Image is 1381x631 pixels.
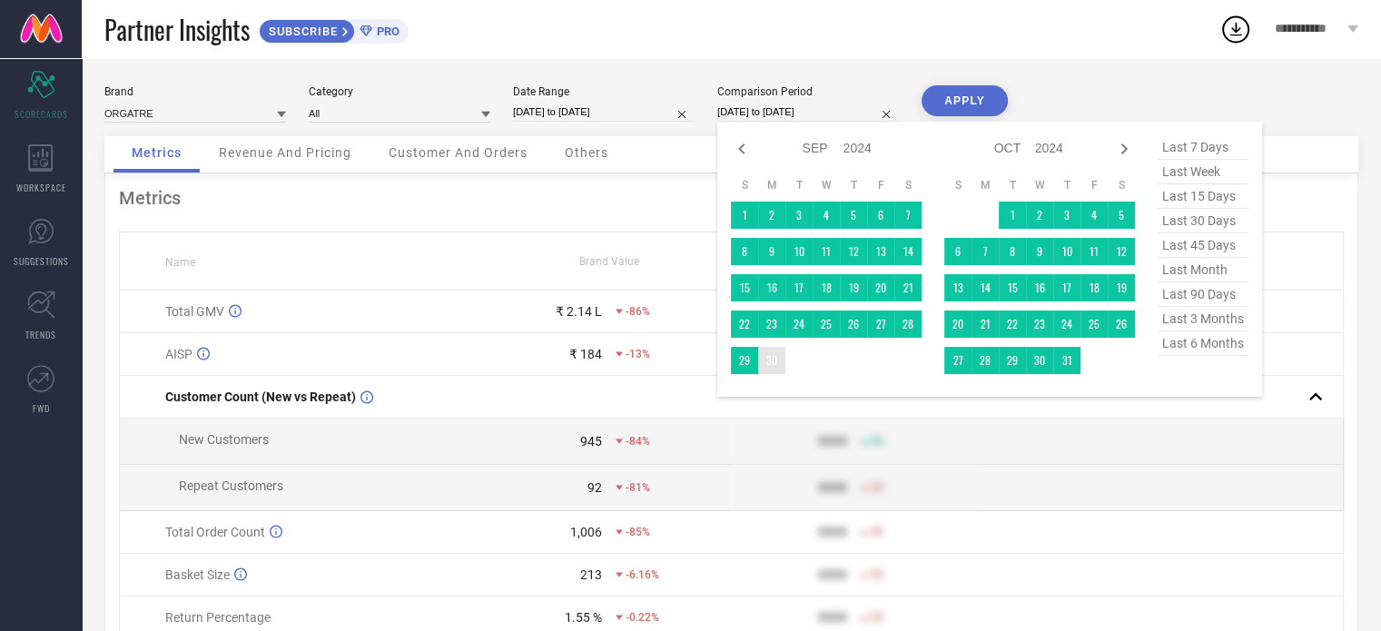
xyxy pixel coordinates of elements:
img: tab_keywords_by_traffic_grey.svg [181,105,195,120]
span: SCORECARDS [15,107,68,121]
td: Tue Sep 17 2024 [785,274,813,301]
span: Total GMV [165,304,224,319]
th: Wednesday [813,178,840,192]
td: Wed Oct 16 2024 [1026,274,1053,301]
td: Tue Sep 03 2024 [785,202,813,229]
td: Fri Oct 18 2024 [1080,274,1108,301]
div: ₹ 184 [569,347,602,361]
th: Sunday [731,178,758,192]
td: Thu Sep 26 2024 [840,311,867,338]
td: Sun Oct 06 2024 [944,238,972,265]
td: Thu Sep 19 2024 [840,274,867,301]
span: -0.22% [626,611,659,624]
td: Sun Sep 22 2024 [731,311,758,338]
td: Tue Oct 22 2024 [999,311,1026,338]
td: Wed Sep 18 2024 [813,274,840,301]
div: 1,006 [570,525,602,539]
span: TRENDS [25,328,56,341]
td: Tue Sep 24 2024 [785,311,813,338]
td: Wed Oct 09 2024 [1026,238,1053,265]
span: Total Order Count [165,525,265,539]
input: Select comparison period [717,103,899,122]
span: Others [565,145,608,160]
td: Fri Oct 11 2024 [1080,238,1108,265]
span: Name [165,256,195,269]
div: 9999 [818,480,847,495]
span: last 45 days [1158,233,1248,258]
div: 9999 [818,434,847,449]
img: logo_orange.svg [29,29,44,44]
div: 9999 [818,610,847,625]
span: 50 [871,435,883,448]
td: Tue Oct 01 2024 [999,202,1026,229]
td: Thu Sep 12 2024 [840,238,867,265]
div: Domain Overview [69,107,163,119]
td: Mon Oct 14 2024 [972,274,999,301]
td: Wed Sep 11 2024 [813,238,840,265]
td: Mon Sep 02 2024 [758,202,785,229]
img: tab_domain_overview_orange.svg [49,105,64,120]
span: SUBSCRIBE [260,25,342,38]
td: Fri Oct 04 2024 [1080,202,1108,229]
td: Fri Sep 20 2024 [867,274,894,301]
span: New Customers [179,432,269,447]
td: Wed Oct 23 2024 [1026,311,1053,338]
td: Thu Sep 05 2024 [840,202,867,229]
span: Partner Insights [104,11,250,48]
span: last 3 months [1158,307,1248,331]
span: Customer Count (New vs Repeat) [165,389,356,404]
span: Return Percentage [165,610,271,625]
td: Tue Oct 29 2024 [999,347,1026,374]
span: 50 [871,526,883,538]
span: last 7 days [1158,135,1248,160]
td: Mon Sep 16 2024 [758,274,785,301]
a: SUBSCRIBEPRO [259,15,409,44]
td: Mon Oct 07 2024 [972,238,999,265]
td: Wed Oct 02 2024 [1026,202,1053,229]
td: Thu Oct 17 2024 [1053,274,1080,301]
td: Sat Oct 12 2024 [1108,238,1135,265]
span: Brand Value [579,255,639,268]
div: Keywords by Traffic [201,107,306,119]
div: 1.55 % [565,610,602,625]
td: Tue Sep 10 2024 [785,238,813,265]
td: Sun Oct 27 2024 [944,347,972,374]
th: Wednesday [1026,178,1053,192]
td: Fri Sep 27 2024 [867,311,894,338]
span: Revenue And Pricing [219,145,351,160]
th: Thursday [840,178,867,192]
span: last week [1158,160,1248,184]
th: Tuesday [999,178,1026,192]
span: last 15 days [1158,184,1248,209]
span: last 6 months [1158,331,1248,356]
span: AISP [165,347,192,361]
span: last 30 days [1158,209,1248,233]
td: Wed Oct 30 2024 [1026,347,1053,374]
td: Sun Sep 01 2024 [731,202,758,229]
td: Mon Sep 23 2024 [758,311,785,338]
th: Tuesday [785,178,813,192]
th: Friday [867,178,894,192]
div: Domain: [DOMAIN_NAME] [47,47,200,62]
th: Sunday [944,178,972,192]
div: Brand [104,85,286,98]
span: Metrics [132,145,182,160]
td: Sat Oct 26 2024 [1108,311,1135,338]
td: Wed Sep 25 2024 [813,311,840,338]
button: APPLY [922,85,1008,116]
td: Sun Sep 15 2024 [731,274,758,301]
input: Select date range [513,103,695,122]
td: Mon Sep 30 2024 [758,347,785,374]
td: Fri Sep 13 2024 [867,238,894,265]
div: v 4.0.25 [51,29,89,44]
th: Friday [1080,178,1108,192]
td: Sun Sep 08 2024 [731,238,758,265]
img: website_grey.svg [29,47,44,62]
div: Date Range [513,85,695,98]
td: Sun Oct 20 2024 [944,311,972,338]
span: -81% [626,481,650,494]
span: WORKSPACE [16,181,66,194]
div: Next month [1113,138,1135,160]
th: Thursday [1053,178,1080,192]
div: 9999 [818,525,847,539]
